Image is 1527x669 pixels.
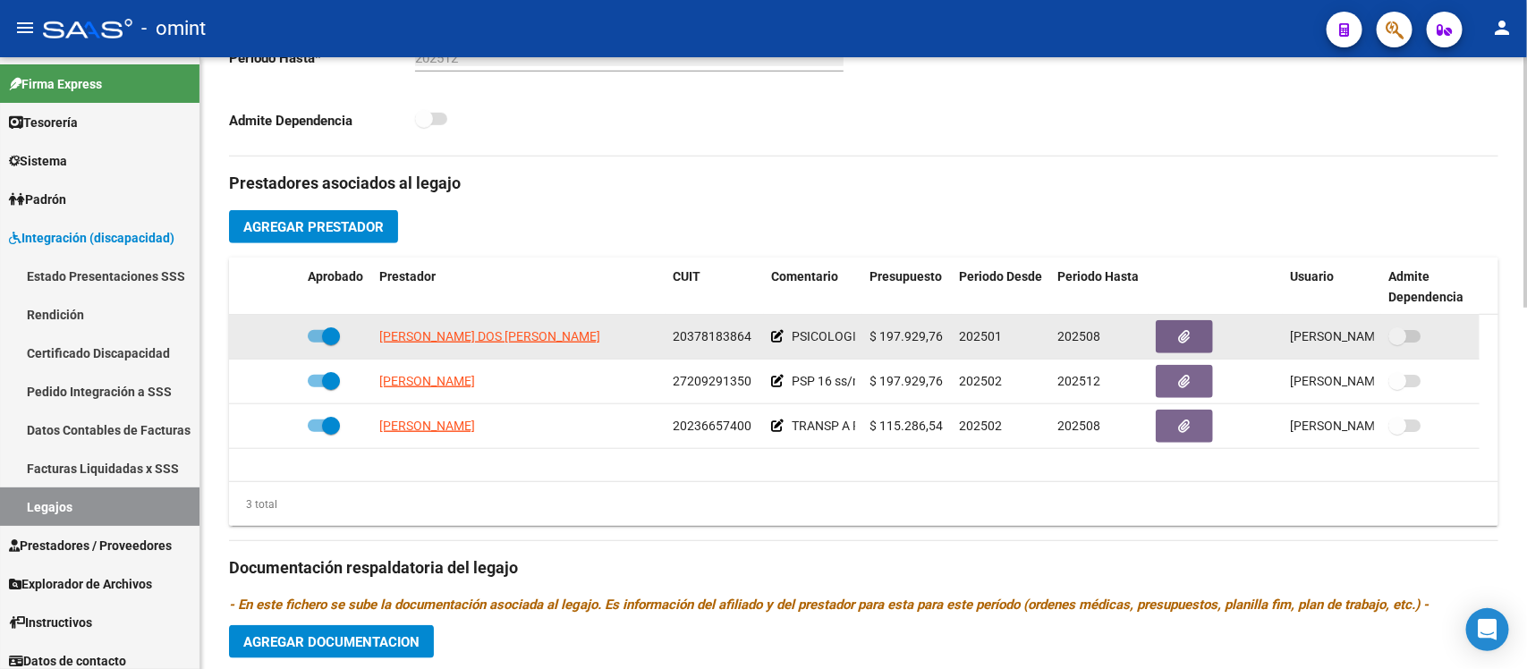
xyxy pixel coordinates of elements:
[959,374,1002,388] span: 202502
[229,210,398,243] button: Agregar Prestador
[870,269,942,284] span: Presupuesto
[673,329,751,343] span: 20378183864
[229,171,1498,196] h3: Prestadores asociados al legajo
[229,625,434,658] button: Agregar Documentacion
[673,374,751,388] span: 27209291350
[673,269,700,284] span: CUIT
[870,329,943,343] span: $ 197.929,76
[379,329,600,343] span: [PERSON_NAME] DOS [PERSON_NAME]
[792,374,876,388] span: PSP 16 ss/mes
[1057,269,1139,284] span: Periodo Hasta
[1290,419,1430,433] span: [PERSON_NAME] [DATE]
[9,574,152,594] span: Explorador de Archivos
[959,329,1002,343] span: 202501
[1491,17,1513,38] mat-icon: person
[771,269,838,284] span: Comentario
[14,17,36,38] mat-icon: menu
[666,258,764,317] datatable-header-cell: CUIT
[243,219,384,235] span: Agregar Prestador
[1290,269,1334,284] span: Usuario
[141,9,206,48] span: - omint
[764,258,862,317] datatable-header-cell: Comentario
[1290,329,1430,343] span: [PERSON_NAME] [DATE]
[862,258,952,317] datatable-header-cell: Presupuesto
[959,419,1002,433] span: 202502
[9,536,172,555] span: Prestadores / Proveedores
[229,597,1429,613] i: - En este fichero se sube la documentación asociada al legajo. Es información del afiliado y del ...
[9,113,78,132] span: Tesorería
[9,613,92,632] span: Instructivos
[1057,329,1100,343] span: 202508
[9,228,174,248] span: Integración (discapacidad)
[9,151,67,171] span: Sistema
[959,269,1042,284] span: Periodo Desde
[952,258,1050,317] datatable-header-cell: Periodo Desde
[1466,608,1509,651] div: Open Intercom Messenger
[792,329,901,343] span: PSICOLOGIA 4 SS S
[308,269,363,284] span: Aprobado
[229,111,415,131] p: Admite Dependencia
[229,48,415,68] p: Periodo Hasta
[1283,258,1381,317] datatable-header-cell: Usuario
[1388,269,1463,304] span: Admite Dependencia
[9,74,102,94] span: Firma Express
[792,419,1082,433] span: TRANSP A PSICO 192 KM M TRANSP A PSP 192 K M
[1057,374,1100,388] span: 202512
[243,634,420,650] span: Agregar Documentacion
[1381,258,1480,317] datatable-header-cell: Admite Dependencia
[1290,374,1430,388] span: [PERSON_NAME] [DATE]
[1050,258,1149,317] datatable-header-cell: Periodo Hasta
[379,419,475,433] span: [PERSON_NAME]
[673,419,751,433] span: 20236657400
[379,374,475,388] span: [PERSON_NAME]
[301,258,372,317] datatable-header-cell: Aprobado
[9,190,66,209] span: Padrón
[379,269,436,284] span: Prestador
[1057,419,1100,433] span: 202508
[372,258,666,317] datatable-header-cell: Prestador
[229,495,277,514] div: 3 total
[229,555,1498,580] h3: Documentación respaldatoria del legajo
[870,419,943,433] span: $ 115.286,54
[870,374,943,388] span: $ 197.929,76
